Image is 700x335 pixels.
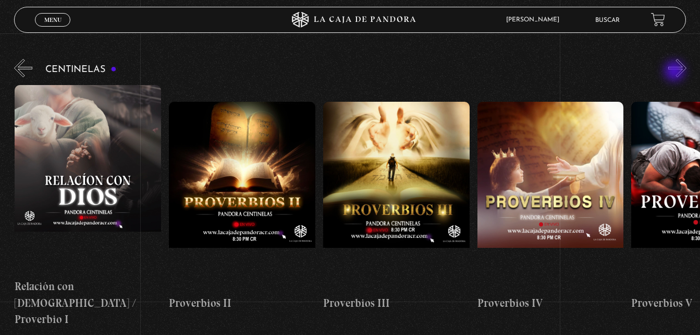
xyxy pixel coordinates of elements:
span: Menu [44,17,62,23]
span: [PERSON_NAME] [501,17,570,23]
a: Proverbios IV [477,85,624,328]
h3: Centinelas [45,65,117,75]
h4: Proverbios II [169,295,315,312]
a: View your shopping cart [651,13,665,27]
h4: Relación con [DEMOGRAPHIC_DATA] / Proverbio I [15,278,161,328]
button: Previous [14,59,32,77]
span: Cerrar [41,26,65,33]
a: Buscar [595,17,620,23]
button: Next [668,59,686,77]
h4: Proverbios IV [477,295,624,312]
a: Relación con [DEMOGRAPHIC_DATA] / Proverbio I [15,85,161,328]
a: Proverbios III [323,85,470,328]
a: Proverbios II [169,85,315,328]
h4: Proverbios III [323,295,470,312]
